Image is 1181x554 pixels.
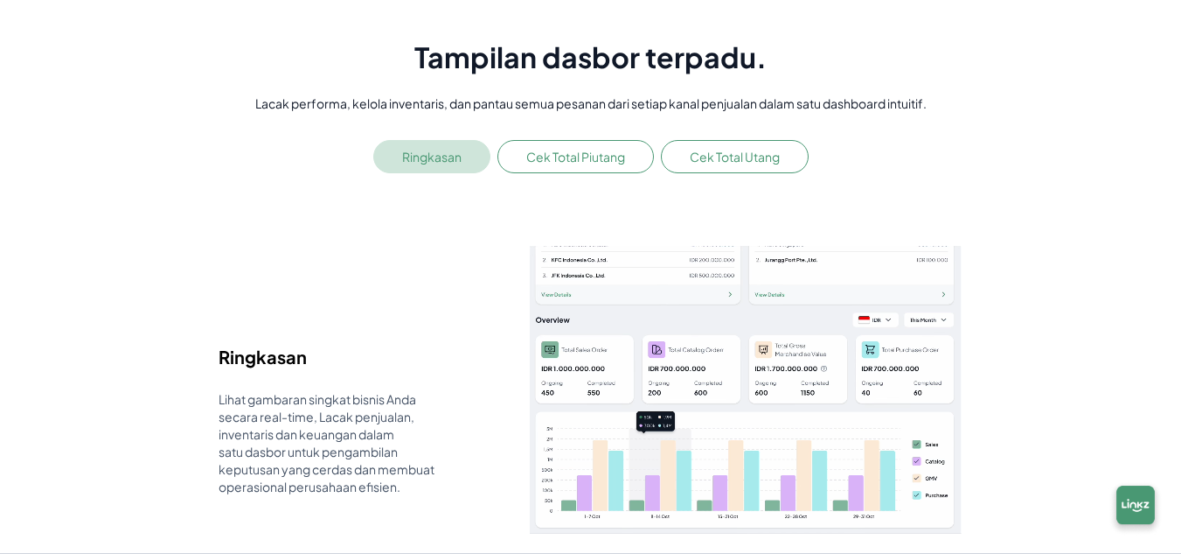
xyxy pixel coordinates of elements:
[1108,480,1164,536] img: chatbox-logo
[497,140,654,173] button: Cek Total Piutang
[219,40,962,74] h1: Tampilan dasbor terpadu.
[661,140,809,173] button: Cek Total Utang
[219,345,441,369] h3: Ringkasan
[219,390,441,495] p: Lihat gambaran singkat bisnis Anda secara real-time, Lacak penjualan, inventaris dan keuangan dal...
[373,140,490,173] button: Ringkasan
[219,95,962,112] p: Lacak performa, kelola inventaris, dan pantau semua pesanan dari setiap kanal penjualan dalam sat...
